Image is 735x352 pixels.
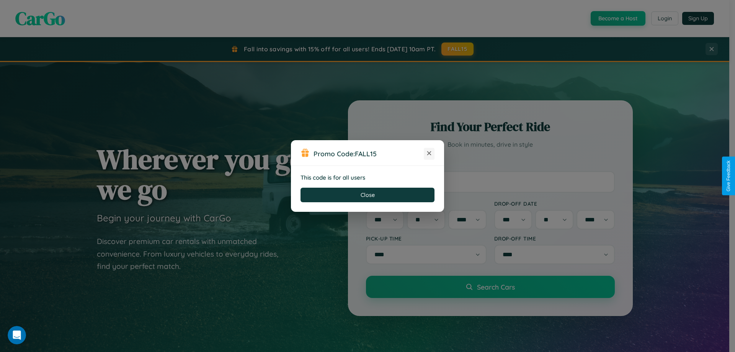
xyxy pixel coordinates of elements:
b: FALL15 [355,149,377,158]
iframe: Intercom live chat [8,326,26,344]
button: Close [301,188,434,202]
div: Give Feedback [726,160,731,192]
h3: Promo Code: [314,149,424,158]
strong: This code is for all users [301,174,365,181]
